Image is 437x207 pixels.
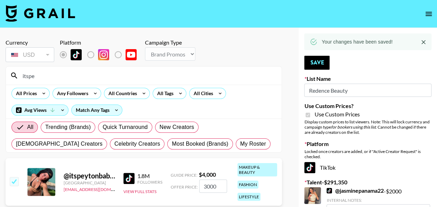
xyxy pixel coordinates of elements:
[98,49,109,60] img: Instagram
[422,7,436,21] button: open drawer
[104,88,138,99] div: All Countries
[72,105,122,115] div: Match Any Tags
[304,75,431,82] label: List Name
[304,119,431,135] div: Display custom prices to list viewers. Note: This will lock currency and campaign type . Cannot b...
[12,105,68,115] div: Avg Views
[189,88,215,99] div: All Cities
[12,88,38,99] div: All Prices
[237,181,258,189] div: fashion
[16,140,103,148] span: [DEMOGRAPHIC_DATA] Creators
[153,88,175,99] div: All Tags
[172,140,228,148] span: Most Booked (Brands)
[6,39,54,46] div: Currency
[304,149,431,159] div: Locked once creators are added, or if "Active Creator Request" is checked.
[53,88,90,99] div: Any Followers
[326,187,383,194] a: @jasminepanama22
[60,47,142,62] div: List locked to TikTok.
[64,180,115,185] div: [GEOGRAPHIC_DATA]
[64,171,115,180] div: @ itspeytonbabyy
[137,179,162,185] div: Followers
[304,56,330,70] button: Save
[171,184,198,190] span: Offer Price:
[322,36,393,48] div: Your changes have been saved!
[123,173,135,184] img: TikTok
[160,123,194,131] span: New Creators
[64,185,133,192] a: [EMAIL_ADDRESS][DOMAIN_NAME]
[304,162,315,173] img: TikTok
[126,49,137,60] img: YouTube
[137,172,162,179] div: 1.8M
[331,124,375,130] em: for bookers using this list
[326,198,430,203] div: Internal Notes:
[199,179,227,193] input: 4,000
[7,49,53,61] div: USD
[418,37,429,47] button: Close
[171,172,197,178] span: Guide Price:
[45,123,91,131] span: Trending (Brands)
[304,179,431,186] label: Talent - $ 291,350
[114,140,160,148] span: Celebrity Creators
[60,39,142,46] div: Platform
[71,49,82,60] img: TikTok
[240,140,266,148] span: My Roster
[6,46,54,63] div: Currency is locked to USD
[314,111,359,118] span: Use Custom Prices
[304,102,431,109] label: Use Custom Prices?
[145,39,195,46] div: Campaign Type
[199,171,216,178] strong: $ 4,000
[6,5,75,22] img: Grail Talent
[237,163,277,176] div: makeup & beauty
[27,123,33,131] span: All
[304,140,431,147] label: Platform
[304,162,431,173] div: TikTok
[123,189,156,194] button: View Full Stats
[18,70,277,81] input: Search by User Name
[237,193,260,201] div: lifestyle
[103,123,148,131] span: Quick Turnaround
[326,188,332,193] img: TikTok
